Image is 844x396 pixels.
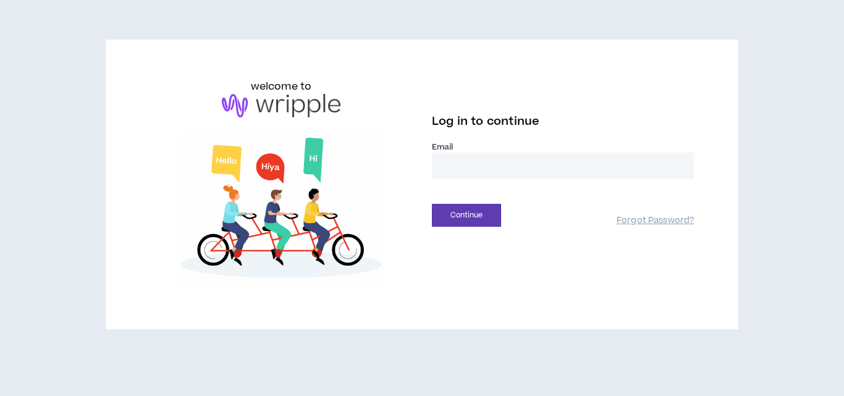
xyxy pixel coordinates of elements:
[617,215,694,227] a: Forgot Password?
[150,130,412,290] img: Welcome to Wripple
[222,94,340,117] img: logo-brand.png
[432,141,694,153] label: Email
[432,204,501,227] button: Continue
[432,114,539,129] span: Log in to continue
[251,79,312,94] h6: welcome to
